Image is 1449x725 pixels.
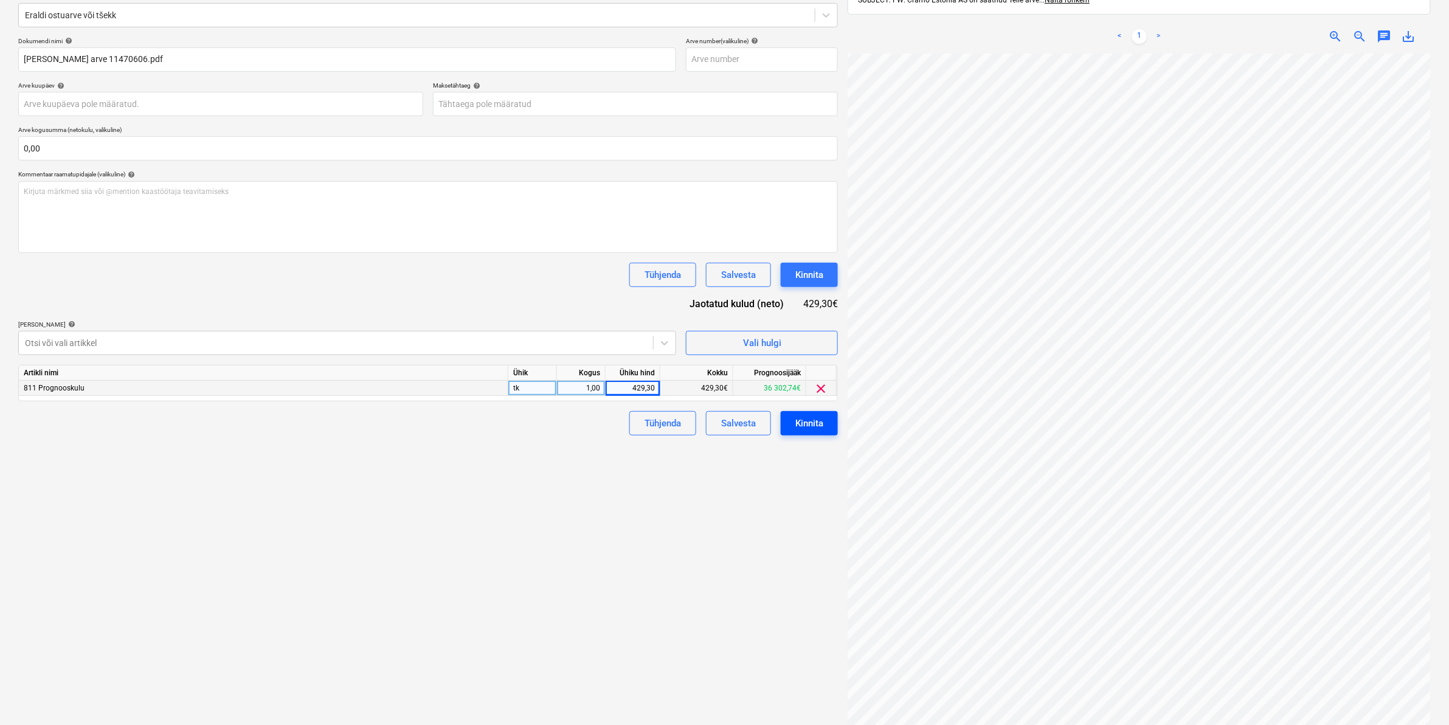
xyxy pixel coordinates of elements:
div: Tühjenda [645,267,681,283]
div: Kokku [660,366,733,381]
input: Arve kogusumma (netokulu, valikuline) [18,136,838,161]
div: Vali hulgi [743,335,781,351]
input: Arve number [686,47,838,72]
span: clear [814,381,829,396]
div: Salvesta [721,267,756,283]
a: Page 1 is your current page [1132,29,1147,44]
span: help [125,171,135,178]
div: 1,00 [562,381,600,396]
input: Tähtaega pole määratud [433,92,838,116]
div: [PERSON_NAME] [18,321,676,328]
div: 429,30 [610,381,655,396]
span: help [66,321,75,328]
div: Jaotatud kulud (neto) [680,297,803,311]
div: Maksetähtaeg [433,82,838,89]
button: Tühjenda [629,411,696,435]
input: Arve kuupäeva pole määratud. [18,92,423,116]
button: Kinnita [781,263,838,287]
div: Kogus [557,366,606,381]
span: zoom_out [1353,29,1368,44]
span: help [471,82,480,89]
span: save_alt [1402,29,1416,44]
p: Arve kogusumma (netokulu, valikuline) [18,126,838,136]
button: Tühjenda [629,263,696,287]
span: chat [1377,29,1392,44]
div: 429,30€ [803,297,838,311]
div: tk [508,381,557,396]
button: Salvesta [706,263,771,287]
div: Dokumendi nimi [18,37,676,45]
div: Arve kuupäev [18,82,423,89]
div: Kinnita [795,415,823,431]
div: Salvesta [721,415,756,431]
a: Next page [1152,29,1166,44]
span: zoom_in [1329,29,1343,44]
div: Prognoosijääk [733,366,806,381]
div: Arve number (valikuline) [686,37,838,45]
div: 36 302,74€ [733,381,806,396]
a: Previous page [1113,29,1127,44]
div: Artikli nimi [19,366,508,381]
div: Ühiku hind [606,366,660,381]
div: Kommentaar raamatupidajale (valikuline) [18,170,838,178]
span: help [749,37,758,44]
span: 811 Prognooskulu [24,384,85,392]
button: Kinnita [781,411,838,435]
span: help [63,37,72,44]
input: Dokumendi nimi [18,47,676,72]
button: Salvesta [706,411,771,435]
div: Kinnita [795,267,823,283]
div: Tühjenda [645,415,681,431]
span: help [55,82,64,89]
div: 429,30€ [660,381,733,396]
button: Vali hulgi [686,331,838,355]
div: Ühik [508,366,557,381]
